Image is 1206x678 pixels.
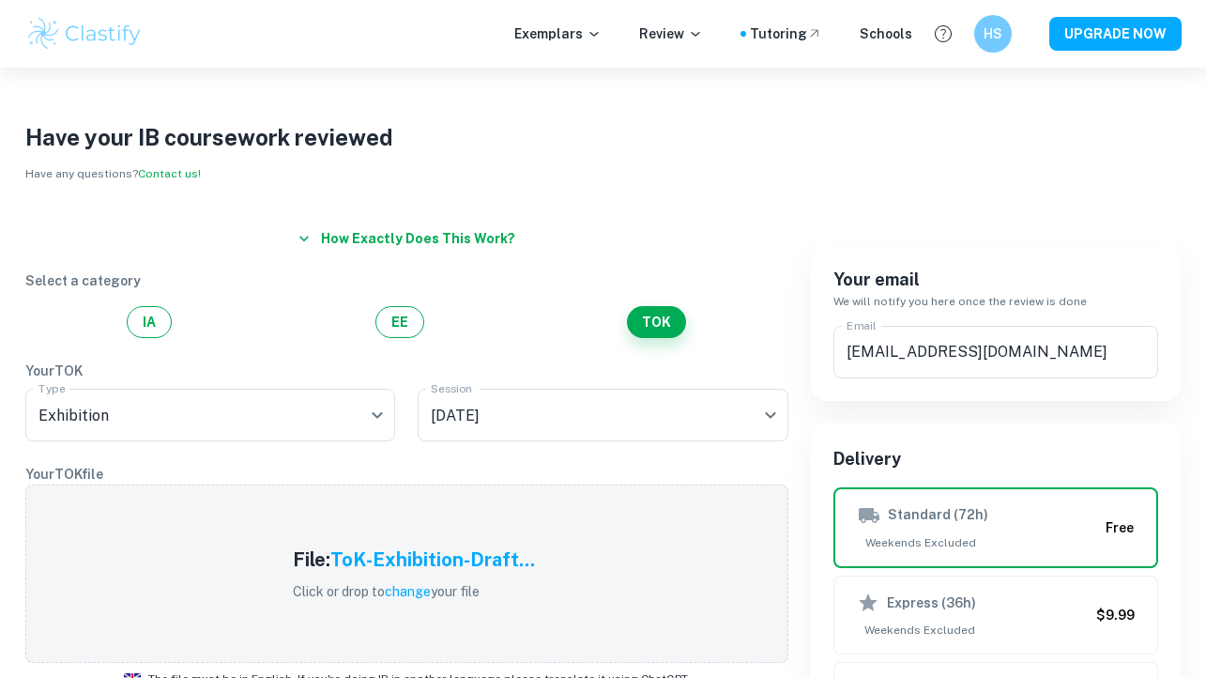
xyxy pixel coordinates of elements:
[431,380,472,396] label: Session
[627,306,686,338] button: TOK
[888,504,988,527] h6: Standard (72h)
[833,267,1159,293] h6: Your email
[38,380,66,396] label: Type
[293,546,330,574] h5: File:
[974,15,1012,53] button: HS
[25,361,788,381] p: Your TOK
[857,622,1090,639] span: Weekends Excluded
[25,15,145,53] img: Clastify logo
[385,584,431,599] span: change
[860,23,912,44] a: Schools
[25,120,1182,154] h1: Have your IB coursework reviewed
[1049,17,1182,51] button: UPGRADE NOW
[138,167,201,180] a: Contact us!
[291,222,523,255] button: How exactly does this work?
[833,487,1159,568] button: Standard (72h)Weekends ExcludedFree
[25,270,788,291] p: Select a category
[858,534,1099,551] span: Weekends Excluded
[833,326,1159,378] input: We'll contact you here
[833,576,1159,655] button: Express (36h)Weekends Excluded$9.99
[25,464,788,485] p: Your TOK file
[330,546,535,574] h5: ToK-Exhibition-Draft...
[887,593,976,613] h6: Express (36h)
[25,167,201,180] span: Have any questions?
[25,389,396,441] div: Exhibition
[982,23,1003,44] h6: HS
[847,317,877,333] label: Email
[127,306,172,338] button: IA
[418,389,788,441] div: [DATE]
[927,18,959,50] button: Help and Feedback
[639,23,703,44] p: Review
[833,293,1159,311] h6: We will notify you here once the review is done
[750,23,822,44] a: Tutoring
[1106,517,1134,538] h6: Free
[1096,605,1135,625] h6: $9.99
[375,306,424,338] button: EE
[293,581,535,602] p: Click or drop to your file
[833,446,1159,472] h6: Delivery
[514,23,602,44] p: Exemplars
